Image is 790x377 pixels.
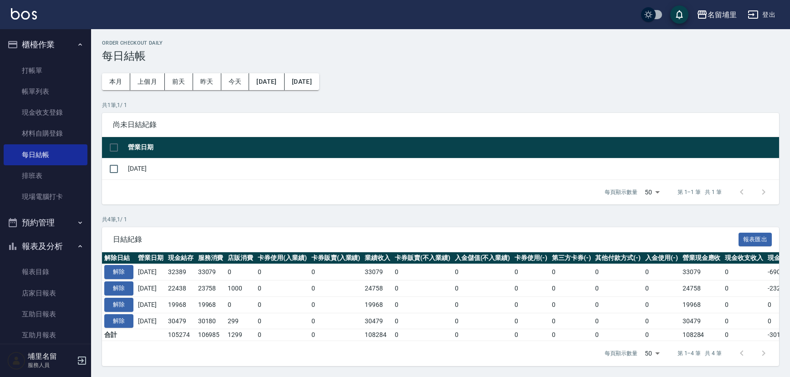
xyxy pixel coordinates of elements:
td: 106985 [196,329,226,341]
td: 108284 [680,329,723,341]
th: 營業現金應收 [680,252,723,264]
td: 0 [550,329,593,341]
td: 0 [392,313,453,329]
td: 0 [512,329,550,341]
a: 報表目錄 [4,261,87,282]
span: 尚未日結紀錄 [113,120,768,129]
td: [DATE] [136,264,166,280]
a: 互助日報表 [4,304,87,325]
p: 第 1–4 筆 共 4 筆 [678,349,722,357]
td: 30479 [166,313,196,329]
p: 共 4 筆, 1 / 1 [102,215,779,224]
p: 服務人員 [28,361,74,369]
td: 24758 [680,280,723,297]
td: 19968 [680,296,723,313]
button: 登出 [744,6,779,23]
button: 報表及分析 [4,234,87,258]
td: 0 [643,313,680,329]
span: 日結紀錄 [113,235,739,244]
a: 互助月報表 [4,325,87,346]
th: 營業日期 [126,137,779,158]
td: 0 [225,264,255,280]
td: 0 [453,329,513,341]
td: [DATE] [136,313,166,329]
th: 業績收入 [362,252,392,264]
button: 預約管理 [4,211,87,234]
td: 0 [512,280,550,297]
td: 0 [392,296,453,313]
button: 解除 [104,298,133,312]
td: 30479 [680,313,723,329]
td: 22438 [166,280,196,297]
td: 0 [453,313,513,329]
td: 合計 [102,329,136,341]
a: 現場電腦打卡 [4,186,87,207]
td: 0 [723,296,765,313]
button: 櫃檯作業 [4,33,87,56]
td: 0 [593,313,643,329]
p: 每頁顯示數量 [605,188,637,196]
button: 前天 [165,73,193,90]
a: 排班表 [4,165,87,186]
a: 現金收支登錄 [4,102,87,123]
th: 現金收支收入 [723,252,765,264]
div: 50 [641,180,663,204]
button: save [670,5,688,24]
p: 共 1 筆, 1 / 1 [102,101,779,109]
td: 0 [255,296,309,313]
td: 33079 [196,264,226,280]
td: 19968 [166,296,196,313]
th: 店販消費 [225,252,255,264]
td: 0 [593,264,643,280]
td: 33079 [362,264,392,280]
td: [DATE] [126,158,779,179]
td: 0 [723,264,765,280]
td: 0 [392,264,453,280]
button: 名留埔里 [693,5,740,24]
a: 報表匯出 [739,234,772,243]
th: 入金儲值(不入業績) [453,252,513,264]
td: 0 [550,313,593,329]
td: 0 [255,264,309,280]
td: 299 [225,313,255,329]
div: 名留埔里 [708,9,737,20]
td: 105274 [166,329,196,341]
td: 0 [723,313,765,329]
button: 今天 [221,73,250,90]
th: 入金使用(-) [643,252,680,264]
th: 其他付款方式(-) [593,252,643,264]
td: 0 [643,264,680,280]
p: 第 1–1 筆 共 1 筆 [678,188,722,196]
td: 0 [723,280,765,297]
td: 0 [309,280,363,297]
td: 0 [643,329,680,341]
td: 19968 [362,296,392,313]
th: 第三方卡券(-) [550,252,593,264]
td: 30180 [196,313,226,329]
td: 0 [255,280,309,297]
a: 每日結帳 [4,144,87,165]
button: 本月 [102,73,130,90]
th: 卡券販賣(入業績) [309,252,363,264]
td: 0 [309,264,363,280]
td: [DATE] [136,296,166,313]
img: Logo [11,8,37,20]
td: 0 [255,329,309,341]
button: [DATE] [249,73,284,90]
th: 卡券使用(-) [512,252,550,264]
button: 解除 [104,314,133,328]
a: 打帳單 [4,60,87,81]
td: 0 [593,329,643,341]
div: 50 [641,341,663,366]
td: 0 [309,313,363,329]
td: 0 [550,296,593,313]
td: [DATE] [136,280,166,297]
td: 0 [392,280,453,297]
td: 0 [453,264,513,280]
td: 0 [255,313,309,329]
td: 0 [550,264,593,280]
button: 解除 [104,281,133,295]
td: 0 [593,280,643,297]
td: 0 [512,264,550,280]
th: 營業日期 [136,252,166,264]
